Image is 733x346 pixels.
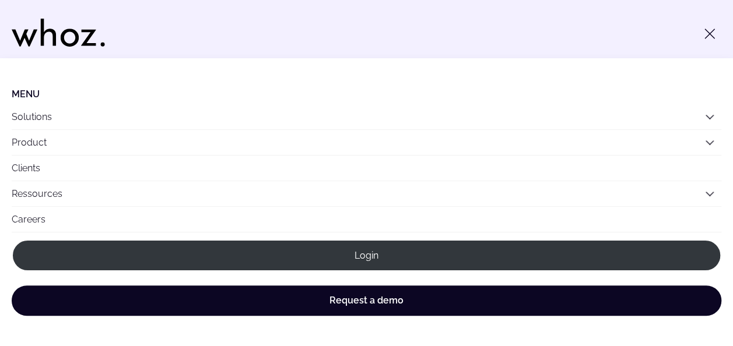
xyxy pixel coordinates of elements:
[12,130,721,155] button: Product
[12,156,721,181] a: Clients
[12,207,721,232] a: Careers
[656,269,717,330] iframe: Chatbot
[12,188,62,199] a: Ressources
[12,89,721,100] li: Menu
[12,104,721,129] button: Solutions
[698,22,721,45] button: Toggle menu
[12,181,721,206] button: Ressources
[12,285,721,316] a: Request a demo
[12,137,47,148] a: Product
[12,239,721,271] a: Login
